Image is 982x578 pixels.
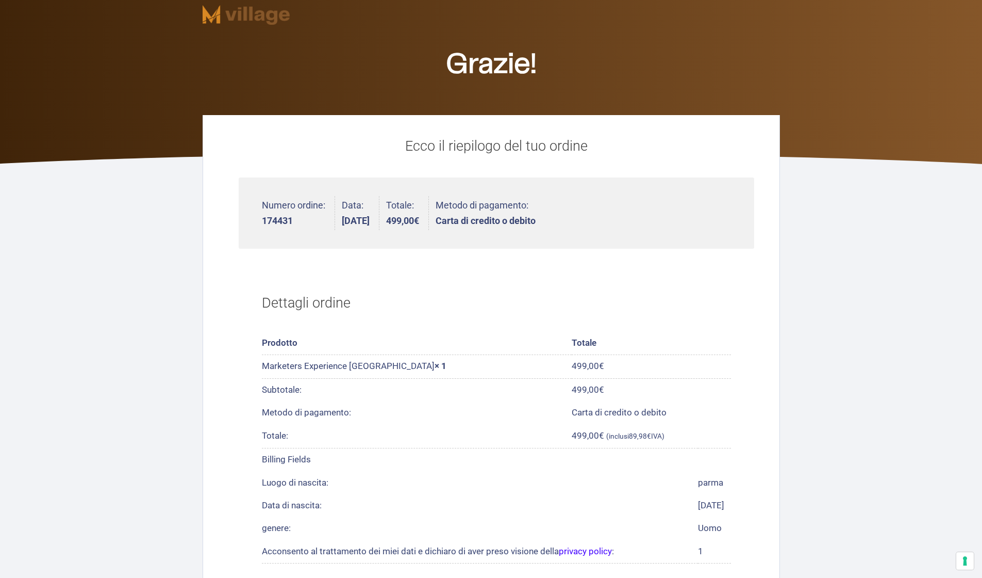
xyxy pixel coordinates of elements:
span: € [599,430,604,441]
strong: × 1 [435,361,446,371]
bdi: 499,00 [572,361,604,371]
td: Acconsento al trattamento dei miei dati e dichiaro di aver preso visione della : [262,540,698,564]
span: € [647,432,651,440]
li: Totale: [386,196,429,231]
td: Luogo di nascita: [262,471,698,494]
a: privacy policy [559,546,612,556]
th: Prodotto [262,332,572,355]
td: genere: [262,517,698,540]
strong: Carta di credito o debito [436,216,536,226]
span: 89,98 [629,432,651,440]
small: (inclusi IVA) [606,432,664,440]
td: parma [698,471,730,494]
td: [DATE] [698,494,730,517]
span: 499,00 [572,384,604,395]
p: Ecco il riepilogo del tuo ordine [239,136,754,157]
li: Data: [342,196,379,231]
td: Uomo [698,517,730,540]
h2: Grazie! [306,51,677,79]
th: Totale [572,332,731,355]
span: € [414,215,419,226]
td: 1 [698,540,730,564]
strong: [DATE] [342,216,370,226]
th: Billing Fields [262,448,731,471]
li: Metodo di pagamento: [436,196,536,231]
th: Subtotale: [262,378,572,402]
strong: 174431 [262,216,325,226]
iframe: Customerly Messenger Launcher [8,538,39,569]
span: 499,00 [572,430,604,441]
button: Le tue preferenze relative al consenso per le tecnologie di tracciamento [956,552,974,570]
td: Carta di credito o debito [572,402,731,424]
span: € [599,384,604,395]
th: Metodo di pagamento: [262,402,572,424]
bdi: 499,00 [386,215,419,226]
h2: Dettagli ordine [262,281,731,325]
td: Data di nascita: [262,494,698,517]
th: Totale: [262,424,572,447]
span: € [599,361,604,371]
li: Numero ordine: [262,196,335,231]
td: Marketers Experience [GEOGRAPHIC_DATA] [262,355,572,378]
